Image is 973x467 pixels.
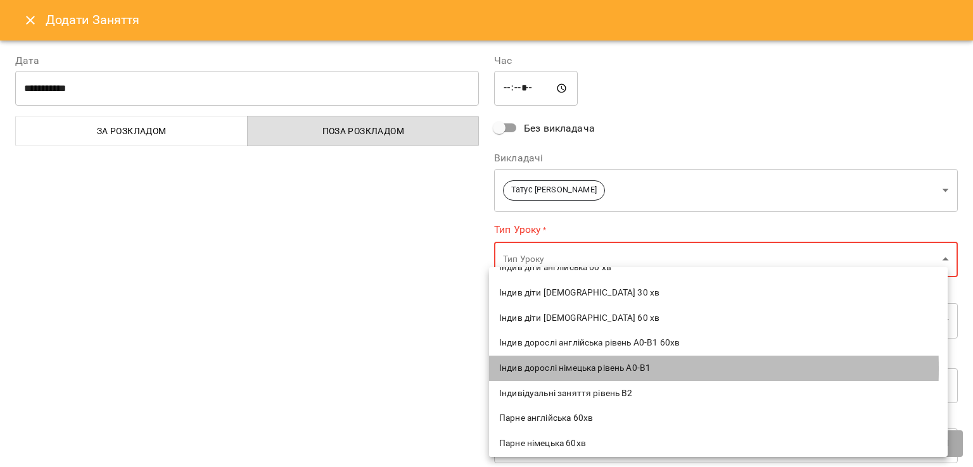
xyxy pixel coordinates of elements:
span: Індив діти англійська 60 хв [499,261,938,274]
span: Індив дорослі англійська рівень А0-В1 60хв [499,337,938,349]
span: Індив діти [DEMOGRAPHIC_DATA] 30 хв [499,287,938,299]
span: Індивідуальні заняття рівень В2 [499,387,938,400]
span: Індив дорослі німецька рівень А0-В1 [499,362,938,375]
span: Індив діти [DEMOGRAPHIC_DATA] 60 хв [499,312,938,325]
span: Парне англійська 60хв [499,412,938,425]
span: Парне німецька 60хв [499,437,938,450]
